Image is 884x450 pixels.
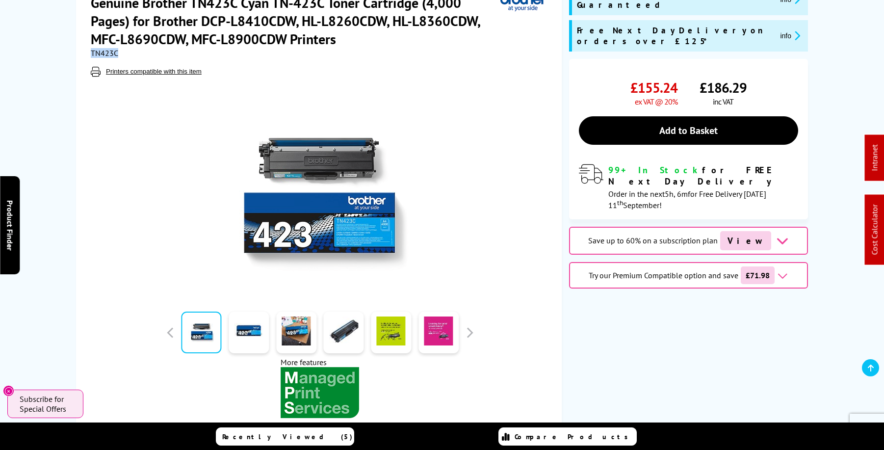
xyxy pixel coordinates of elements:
[579,164,798,210] div: modal_delivery
[103,67,205,76] button: Printers compatible with this item
[498,427,637,446] a: Compare Products
[281,367,359,433] img: Brother MPS Essential
[777,30,803,41] button: promo-description
[224,96,416,289] img: Brother TN423C Cyan TN-423C Toner Cartridge (4,000 Pages)
[579,116,798,145] a: Add to Basket
[515,432,633,441] span: Compare Products
[281,357,359,367] div: More features
[665,189,688,199] span: 5h, 6m
[20,394,74,414] span: Subscribe for Special Offers
[91,48,118,58] span: TN423C
[577,25,773,47] span: Free Next Day Delivery on orders over £125*
[608,164,798,187] div: for FREE Next Day Delivery
[741,266,775,284] span: £71.98
[630,79,677,97] span: £155.24
[222,432,353,441] span: Recently Viewed (5)
[608,164,702,176] span: 99+ In Stock
[870,145,880,171] a: Intranet
[700,79,747,97] span: £186.29
[617,198,623,207] sup: th
[720,231,771,250] span: View
[870,205,880,255] a: Cost Calculator
[608,189,766,210] span: Order in the next for Free Delivery [DATE] 11 September!
[635,97,677,106] span: ex VAT @ 20%
[713,97,733,106] span: inc VAT
[216,427,354,446] a: Recently Viewed (5)
[3,385,14,397] button: Close
[5,200,15,250] span: Product Finder
[588,236,718,245] span: Save up to 60% on a subscription plan
[589,270,738,280] span: Try our Premium Compatible option and save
